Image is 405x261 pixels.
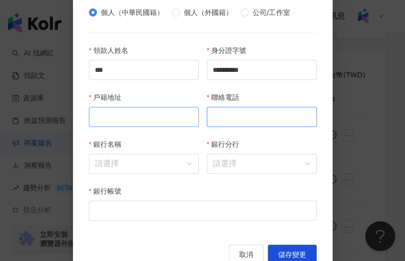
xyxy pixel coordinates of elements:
input: 銀行名稱 [95,154,193,173]
label: 身分證字號 [207,45,254,56]
label: 銀行帳號 [89,186,129,197]
span: 儲存變更 [278,251,306,259]
label: 領款人姓名 [89,45,136,56]
span: 取消 [239,251,253,259]
label: 銀行分行 [207,139,247,150]
label: 銀行名稱 [89,139,129,150]
span: 個人（外國籍） [180,7,237,18]
span: 公司/工作室 [249,7,294,18]
input: 聯絡電話 [207,107,317,127]
span: 個人（中華民國籍） [97,7,168,18]
input: 戶籍地址 [89,107,199,127]
input: 身分證字號 [207,60,317,80]
label: 戶籍地址 [89,92,129,103]
input: 銀行帳號 [89,201,317,221]
input: 銀行分行 [213,154,311,173]
input: 領款人姓名 [89,60,199,80]
label: 聯絡電話 [207,92,247,103]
